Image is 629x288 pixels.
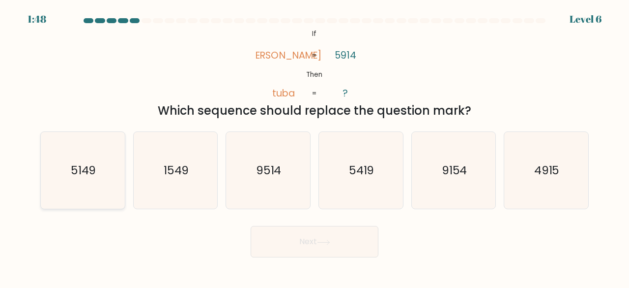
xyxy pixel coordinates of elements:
tspan: ? [343,87,348,100]
text: 5149 [71,162,96,178]
div: Which sequence should replace the question mark? [46,102,583,120]
tspan: tuba [272,86,295,99]
text: 9154 [442,162,467,178]
div: 1:48 [28,12,46,27]
tspan: = [313,51,317,60]
text: 1549 [164,162,189,178]
div: Level 6 [570,12,601,27]
text: 9514 [256,162,282,178]
tspan: [PERSON_NAME] [246,48,321,62]
svg: @import url('[URL][DOMAIN_NAME]); [255,27,373,100]
text: 4915 [534,162,560,178]
tspan: If [313,29,317,38]
tspan: Then [307,70,323,79]
tspan: = [313,89,317,98]
tspan: 5914 [335,48,356,62]
text: 5419 [349,162,374,178]
button: Next [251,226,378,257]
